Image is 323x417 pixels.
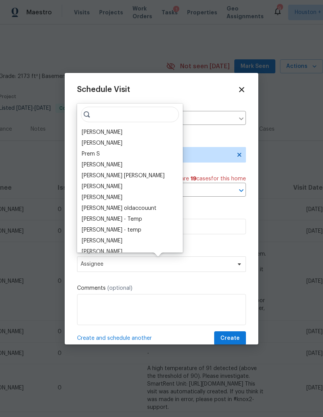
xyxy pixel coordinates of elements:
div: [PERSON_NAME] oldaccouunt [82,204,156,212]
label: Comments [77,284,246,292]
div: [PERSON_NAME] [82,139,122,147]
span: 19 [191,176,196,182]
div: [PERSON_NAME] - temp [82,226,141,234]
span: Assignee [81,261,232,267]
button: Open [236,185,247,196]
span: Schedule Visit [77,86,130,93]
div: [PERSON_NAME] [82,161,122,169]
span: There are case s for this home [166,175,246,183]
label: Home [77,103,246,111]
div: [PERSON_NAME] - Temp [82,215,142,223]
span: Create [220,334,240,343]
div: [PERSON_NAME] [82,128,122,136]
div: [PERSON_NAME] [PERSON_NAME] [82,172,165,180]
button: Create [214,331,246,346]
div: Prem S [82,150,100,158]
span: (optional) [107,285,132,291]
div: [PERSON_NAME] [82,248,122,256]
div: [PERSON_NAME] [82,194,122,201]
div: [PERSON_NAME] [82,237,122,245]
span: Close [237,85,246,94]
span: Create and schedule another [77,334,152,342]
div: [PERSON_NAME] [82,183,122,190]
